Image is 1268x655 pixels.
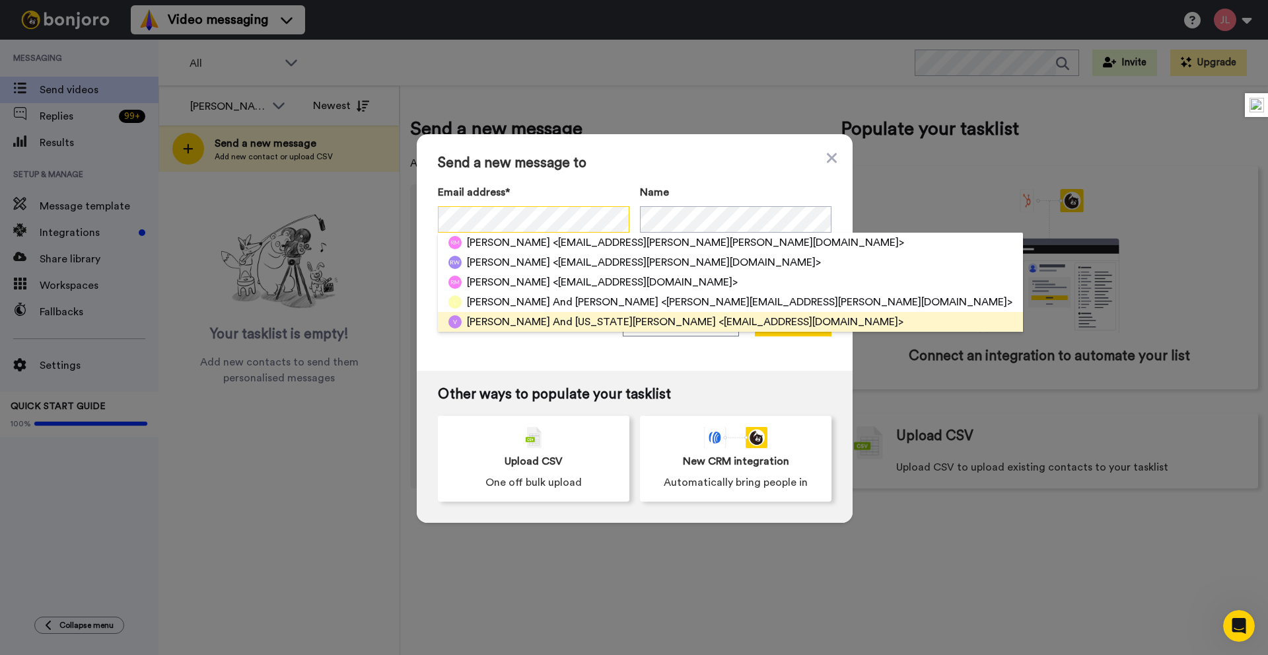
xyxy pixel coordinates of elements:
span: [PERSON_NAME] And [PERSON_NAME] [467,294,658,310]
img: rm.png [448,276,462,289]
iframe: Intercom live chat [1223,610,1255,642]
img: rw.png [448,256,462,269]
span: New CRM integration [683,453,789,469]
img: rm.png [448,236,462,249]
span: <[EMAIL_ADDRESS][PERSON_NAME][DOMAIN_NAME]> [553,254,821,270]
span: One off bulk upload [485,475,582,490]
span: Upload CSV [505,453,563,469]
span: Name [640,184,669,200]
span: <[PERSON_NAME][EMAIL_ADDRESS][PERSON_NAME][DOMAIN_NAME]> [661,294,1012,310]
span: Automatically bring people in [664,475,808,490]
img: v.png [448,315,462,328]
span: [PERSON_NAME] [467,274,550,290]
span: [PERSON_NAME] And [US_STATE][PERSON_NAME] [467,314,716,330]
span: <[EMAIL_ADDRESS][DOMAIN_NAME]> [553,274,738,290]
span: Other ways to populate your tasklist [438,387,831,403]
span: Send a new message to [438,155,831,171]
span: [PERSON_NAME] [467,235,550,250]
span: <[EMAIL_ADDRESS][PERSON_NAME][PERSON_NAME][DOMAIN_NAME]> [553,235,904,250]
label: Email address* [438,184,629,200]
span: [PERSON_NAME] [467,254,550,270]
img: csv-grey.png [526,427,542,448]
div: animation [704,427,767,448]
img: l.png [448,295,462,309]
span: <[EMAIL_ADDRESS][DOMAIN_NAME]> [719,314,903,330]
